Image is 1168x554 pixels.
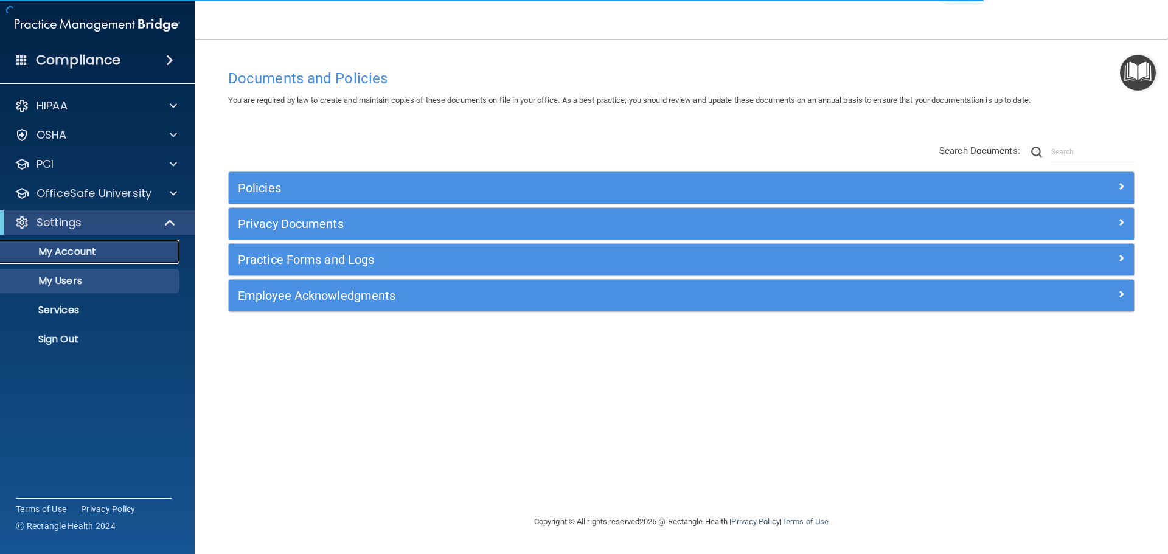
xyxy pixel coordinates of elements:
[36,52,120,69] h4: Compliance
[36,128,67,142] p: OSHA
[15,157,177,171] a: PCI
[238,214,1125,234] a: Privacy Documents
[1051,143,1135,161] input: Search
[782,517,829,526] a: Terms of Use
[939,145,1020,156] span: Search Documents:
[228,95,1031,105] span: You are required by law to create and maintain copies of these documents on file in your office. ...
[36,186,151,201] p: OfficeSafe University
[958,468,1153,516] iframe: Drift Widget Chat Controller
[238,217,899,230] h5: Privacy Documents
[36,99,68,113] p: HIPAA
[228,71,1135,86] h4: Documents and Policies
[16,520,116,532] span: Ⓒ Rectangle Health 2024
[15,13,180,37] img: PMB logo
[459,502,903,541] div: Copyright © All rights reserved 2025 @ Rectangle Health | |
[731,517,779,526] a: Privacy Policy
[8,246,174,258] p: My Account
[1031,147,1042,158] img: ic-search.3b580494.png
[238,286,1125,305] a: Employee Acknowledgments
[15,99,177,113] a: HIPAA
[81,503,136,515] a: Privacy Policy
[8,275,174,287] p: My Users
[36,157,54,171] p: PCI
[1120,55,1156,91] button: Open Resource Center
[8,333,174,345] p: Sign Out
[8,304,174,316] p: Services
[16,503,66,515] a: Terms of Use
[15,128,177,142] a: OSHA
[238,250,1125,269] a: Practice Forms and Logs
[15,186,177,201] a: OfficeSafe University
[15,215,176,230] a: Settings
[238,289,899,302] h5: Employee Acknowledgments
[238,178,1125,198] a: Policies
[238,181,899,195] h5: Policies
[36,215,82,230] p: Settings
[238,253,899,266] h5: Practice Forms and Logs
